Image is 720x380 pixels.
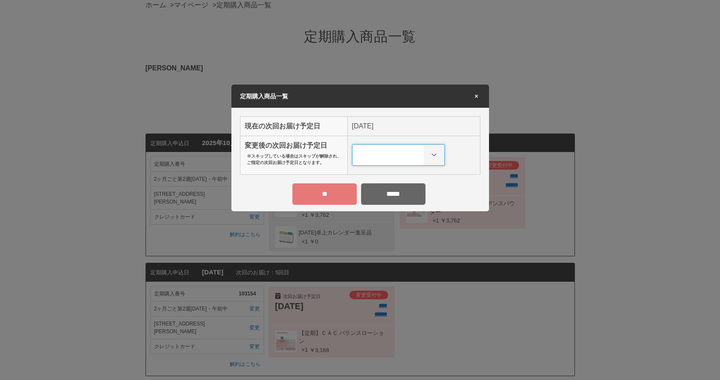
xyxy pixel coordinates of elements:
th: 変更後の次回お届け予定日 [240,136,347,174]
span: 定期購入商品一覧 [240,93,288,100]
td: [DATE] [347,116,480,136]
span: × [473,93,480,99]
th: 現在の次回お届け予定日 [240,116,347,136]
p: ※スキップしている場合はスキップが解除され、ご指定の次回お届け予定日となります。 [247,153,343,166]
